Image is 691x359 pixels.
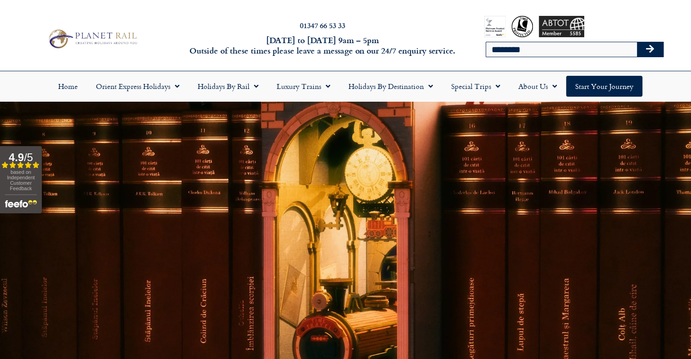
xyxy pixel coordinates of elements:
[87,76,189,97] a: Orient Express Holidays
[566,76,642,97] a: Start your Journey
[637,42,663,57] button: Search
[509,76,566,97] a: About Us
[49,76,87,97] a: Home
[442,76,509,97] a: Special Trips
[189,76,268,97] a: Holidays by Rail
[45,27,139,50] img: Planet Rail Train Holidays Logo
[339,76,442,97] a: Holidays by Destination
[187,35,458,56] h6: [DATE] to [DATE] 9am – 5pm Outside of these times please leave a message on our 24/7 enquiry serv...
[268,76,339,97] a: Luxury Trains
[5,76,686,97] nav: Menu
[300,20,345,30] a: 01347 66 53 33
